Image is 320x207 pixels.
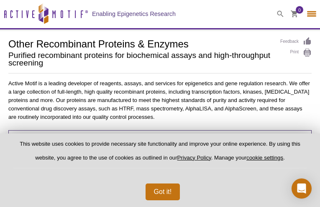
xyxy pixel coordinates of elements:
p: This website uses cookies to provide necessary site functionality and improve your online experie... [13,140,307,168]
h2: Purified recombinant proteins for biochemical assays and high-throughput screening [8,52,272,67]
button: cookie settings [246,155,283,161]
a: Print [280,48,312,58]
p: Active Motif is a leading developer of reagents, assays, and services for epigenetics and gene re... [8,79,312,121]
a: Privacy Policy [177,155,211,161]
a: Feedback [280,37,312,46]
a: 0 [291,10,298,19]
div: Open Intercom Messenger [292,178,312,199]
button: Got it! [146,183,180,200]
h2: Enabling Epigenetics Research [92,10,176,18]
span: 0 [298,6,301,14]
h1: Other Recombinant Proteins & Enzymes [8,37,272,50]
